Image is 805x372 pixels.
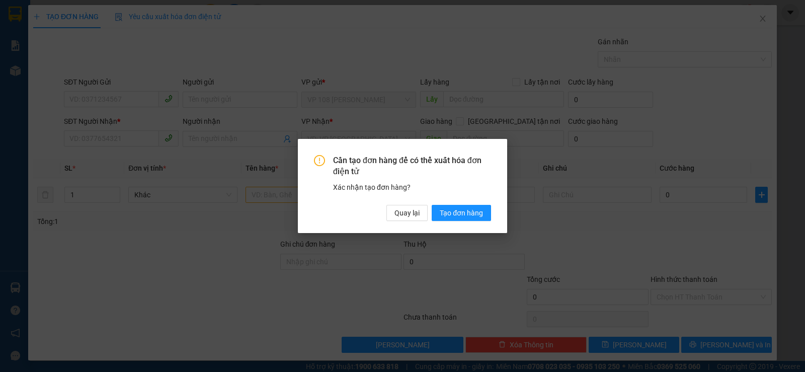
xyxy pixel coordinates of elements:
span: Cần tạo đơn hàng để có thể xuất hóa đơn điện tử [333,155,491,178]
span: Tạo đơn hàng [440,207,483,218]
button: Quay lại [386,205,428,221]
div: Xác nhận tạo đơn hàng? [333,182,491,193]
button: Tạo đơn hàng [432,205,491,221]
span: exclamation-circle [314,155,325,166]
span: Quay lại [394,207,420,218]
